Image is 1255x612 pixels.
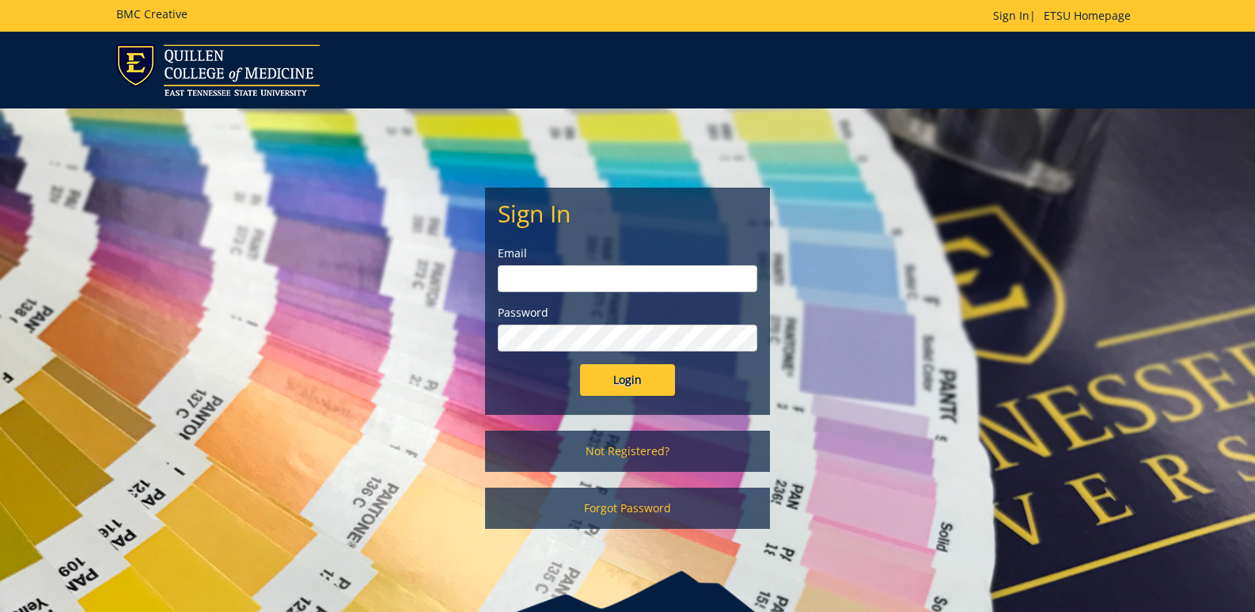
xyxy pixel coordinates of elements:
a: ETSU Homepage [1036,8,1139,23]
h2: Sign In [498,200,757,226]
label: Email [498,245,757,261]
h5: BMC Creative [116,8,188,20]
input: Login [580,364,675,396]
label: Password [498,305,757,321]
a: Sign In [993,8,1029,23]
img: ETSU logo [116,44,320,96]
p: | [993,8,1139,24]
a: Not Registered? [485,431,770,472]
a: Forgot Password [485,488,770,529]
